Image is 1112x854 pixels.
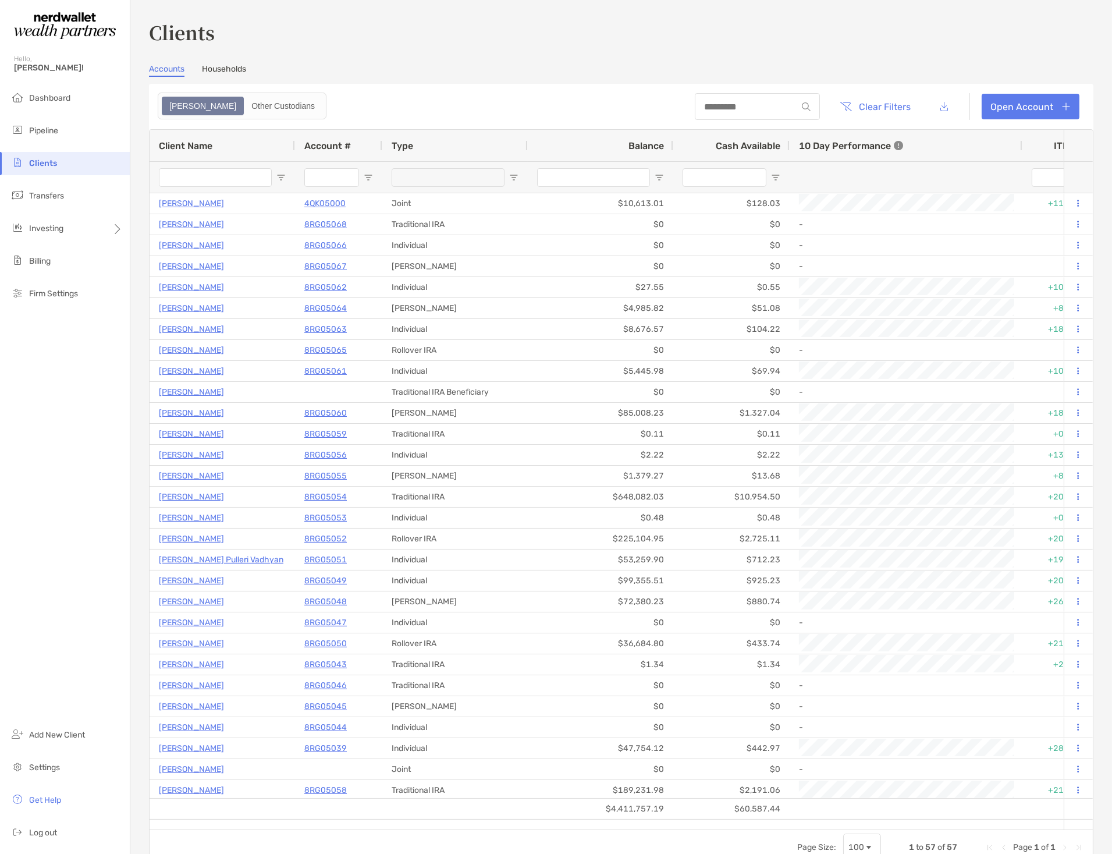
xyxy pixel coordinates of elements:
a: 8RG05061 [304,364,347,378]
div: Joint [382,759,528,779]
div: $0 [528,612,673,633]
div: +0.60% [1022,508,1092,528]
span: Clients [29,158,57,168]
div: Traditional IRA [382,214,528,235]
div: +11.08% [1022,193,1092,214]
span: Client Name [159,140,212,151]
p: 8RG05051 [304,552,347,567]
div: 100 [848,842,864,852]
img: Zoe Logo [14,5,116,47]
p: [PERSON_NAME] [159,573,224,588]
p: [PERSON_NAME] [159,699,224,714]
div: $0 [528,717,673,738]
button: Open Filter Menu [655,173,664,182]
div: Rollover IRA [382,529,528,549]
a: [PERSON_NAME] [159,615,224,630]
p: 8RG05044 [304,720,347,735]
div: Individual [382,570,528,591]
a: [PERSON_NAME] [159,322,224,336]
div: - [799,697,1013,716]
img: firm-settings icon [10,286,24,300]
input: Account # Filter Input [304,168,359,187]
a: 8RG05048 [304,594,347,609]
p: [PERSON_NAME] Pulleri Vadhyan [159,552,283,567]
p: [PERSON_NAME] [159,427,224,441]
div: $0.55 [673,277,790,297]
div: 0% [1022,214,1092,235]
p: [PERSON_NAME] [159,280,224,295]
div: $0.48 [673,508,790,528]
div: $0 [528,675,673,696]
div: 0% [1022,759,1092,779]
div: $0.11 [528,424,673,444]
div: - [799,382,1013,402]
a: [PERSON_NAME] [159,343,224,357]
div: $4,985.82 [528,298,673,318]
div: 0% [1022,675,1092,696]
span: to [916,842,923,852]
div: [PERSON_NAME] [382,696,528,717]
a: [PERSON_NAME] [159,741,224,756]
div: - [799,236,1013,255]
div: $0 [673,759,790,779]
p: 8RG05066 [304,238,347,253]
a: 8RG05067 [304,259,347,274]
div: $99,355.51 [528,570,673,591]
div: $69.94 [673,361,790,381]
span: of [937,842,945,852]
div: $104.22 [673,319,790,339]
p: 8RG05065 [304,343,347,357]
a: [PERSON_NAME] [159,783,224,798]
p: 8RG05047 [304,615,347,630]
div: +18.81% [1022,403,1092,423]
div: Joint [382,193,528,214]
a: 8RG05058 [304,783,347,798]
div: [PERSON_NAME] [382,298,528,318]
p: 8RG05056 [304,448,347,462]
div: $5,445.98 [528,361,673,381]
a: 8RG05062 [304,280,347,295]
a: 8RG05063 [304,322,347,336]
div: Individual [382,277,528,297]
a: 8RG05039 [304,741,347,756]
img: settings icon [10,760,24,774]
div: +8.38% [1022,298,1092,318]
a: Accounts [149,64,184,77]
a: 8RG05045 [304,699,347,714]
div: $0 [528,235,673,256]
div: $0 [673,675,790,696]
p: 8RG05055 [304,469,347,483]
div: $925.23 [673,570,790,591]
p: [PERSON_NAME] [159,594,224,609]
span: Investing [29,224,63,233]
div: 10 Day Performance [799,130,903,161]
div: $10,613.01 [528,193,673,214]
p: [PERSON_NAME] [159,238,224,253]
div: Traditional IRA [382,487,528,507]
div: $1,379.27 [528,466,673,486]
a: [PERSON_NAME] [159,217,224,232]
a: [PERSON_NAME] [159,301,224,316]
div: Other Custodians [245,98,321,114]
div: $0 [673,235,790,256]
p: [PERSON_NAME] [159,490,224,504]
img: investing icon [10,221,24,235]
div: Individual [382,361,528,381]
div: $880.74 [673,591,790,612]
a: [PERSON_NAME] [159,762,224,777]
span: Balance [628,140,664,151]
a: [PERSON_NAME] [159,657,224,672]
div: $0.11 [673,424,790,444]
a: 8RG05043 [304,657,347,672]
div: $442.97 [673,738,790,759]
span: 57 [947,842,957,852]
p: [PERSON_NAME] [159,364,224,378]
a: [PERSON_NAME] [159,259,224,274]
a: [PERSON_NAME] [159,469,224,483]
